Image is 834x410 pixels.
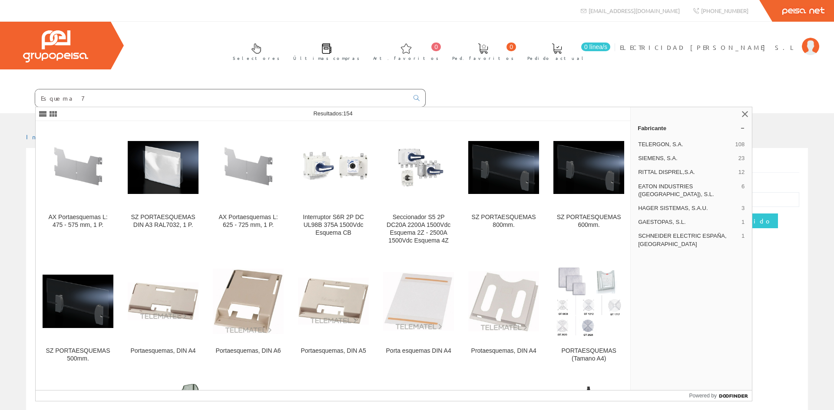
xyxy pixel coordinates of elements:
span: 23 [738,154,745,162]
img: Porta esquemas DIN A4 [383,272,454,331]
span: TELERGON, S.A. [638,141,731,148]
a: Selectores [224,36,284,66]
div: AX Portaesquemas L: 475 - 575 mm, 1 P. [43,213,113,229]
a: SZ PORTAESQUEMAS 600mm. SZ PORTAESQUEMAS 600mm. [546,121,631,255]
span: SIEMENS, S.A. [638,154,735,162]
img: SZ PORTAESQUEMAS 800mm. [468,141,539,194]
span: EATON INDUSTRIES ([GEOGRAPHIC_DATA]), S.L. [638,183,738,198]
div: Protaesquemas, DIN A4 [468,347,539,355]
div: AX Portaesquemas L: 625 - 725 mm, 1 P. [213,213,284,229]
a: Últimas compras [285,36,364,66]
img: Portaesquemas, DIN A5 [298,278,369,325]
span: [EMAIL_ADDRESS][DOMAIN_NAME] [589,7,680,14]
span: GAESTOPAS, S.L. [638,218,738,226]
span: RITTAL DISPREL,S.A. [638,168,735,176]
span: 0 línea/s [581,43,610,51]
span: Ped. favoritos [452,54,514,62]
a: SZ PORTAESQUEMAS DIN A3 RAL7032, 1 P. SZ PORTAESQUEMAS DIN A3 RAL7032, 1 P. [121,121,205,255]
div: SZ PORTAESQUEMAS DIN A3 RAL7032, 1 P. [128,213,199,229]
div: SZ PORTAESQUEMAS 800mm. [468,213,539,229]
a: Seccionador S5 2P DC20A 2200A 1500Vdc Esquema 2Z - 2500A 1500Vdc Esquema 4Z Seccionador S5 2P DC2... [376,121,461,255]
span: Últimas compras [293,54,360,62]
img: Interruptor S6R 2P DC UL98B 375A 1500Vdc Esquema CB [298,151,369,184]
span: Resultados: [313,110,352,117]
a: ELECTRICIDAD [PERSON_NAME] S.L [620,36,819,44]
img: SZ PORTAESQUEMAS 600mm. [553,141,624,194]
img: SZ PORTAESQUEMAS 500mm. [43,275,113,328]
a: Portaesquemas, DIN A4 Portaesquemas, DIN A4 [121,255,205,373]
div: Seccionador S5 2P DC20A 2200A 1500Vdc Esquema 2Z - 2500A 1500Vdc Esquema 4Z [383,213,454,245]
a: Portaesquemas, DIN A6 Portaesquemas, DIN A6 [206,255,291,373]
div: SZ PORTAESQUEMAS 600mm. [553,213,624,229]
div: PORTAESQUEMAS (Tamano A4) [553,347,624,363]
img: Portaesquemas, DIN A6 [213,269,284,334]
img: SZ PORTAESQUEMAS DIN A3 RAL7032, 1 P. [128,141,199,194]
img: Grupo Peisa [23,30,88,62]
div: Portaesquemas, DIN A5 [298,347,369,355]
a: Inicio [26,133,63,141]
a: AX Portaesquemas L: 625 - 725 mm, 1 P. AX Portaesquemas L: 625 - 725 mm, 1 P. [206,121,291,255]
a: Protaesquemas, DIN A4 Protaesquemas, DIN A4 [461,255,546,373]
span: 1 [741,232,745,248]
span: 3 [741,204,745,212]
input: Buscar ... [35,89,408,107]
div: Interruptor S6R 2P DC UL98B 375A 1500Vdc Esquema CB [298,213,369,237]
span: Powered by [689,392,717,400]
a: Porta esquemas DIN A4 Porta esquemas DIN A4 [376,255,461,373]
img: AX Portaesquemas L: 625 - 725 mm, 1 P. [213,141,284,194]
div: Portaesquemas, DIN A4 [128,347,199,355]
a: Portaesquemas, DIN A5 Portaesquemas, DIN A5 [291,255,376,373]
a: AX Portaesquemas L: 475 - 575 mm, 1 P. AX Portaesquemas L: 475 - 575 mm, 1 P. [36,121,120,255]
span: 12 [738,168,745,176]
div: Porta esquemas DIN A4 [383,347,454,355]
span: 0 [431,43,441,51]
span: HAGER SISTEMAS, S.A.U. [638,204,738,212]
img: Protaesquemas, DIN A4 [468,271,539,331]
img: Portaesquemas, DIN A4 [128,282,199,320]
a: SZ PORTAESQUEMAS 500mm. SZ PORTAESQUEMAS 500mm. [36,255,120,373]
a: Interruptor S6R 2P DC UL98B 375A 1500Vdc Esquema CB Interruptor S6R 2P DC UL98B 375A 1500Vdc Esqu... [291,121,376,255]
div: SZ PORTAESQUEMAS 500mm. [43,347,113,363]
span: 154 [343,110,353,117]
a: Fabricante [631,121,752,135]
div: Portaesquemas, DIN A6 [213,347,284,355]
span: SCHNEIDER ELECTRIC ESPAÑA, [GEOGRAPHIC_DATA] [638,232,738,248]
span: 0 [506,43,516,51]
span: 6 [741,183,745,198]
span: Selectores [233,54,280,62]
span: 108 [735,141,745,148]
span: [PHONE_NUMBER] [701,7,748,14]
a: Powered by [689,390,752,401]
img: Seccionador S5 2P DC20A 2200A 1500Vdc Esquema 2Z - 2500A 1500Vdc Esquema 4Z [383,132,454,203]
img: AX Portaesquemas L: 475 - 575 mm, 1 P. [43,141,113,194]
img: PORTAESQUEMAS (Tamano A4) [553,266,624,337]
span: 1 [741,218,745,226]
span: Pedido actual [527,54,586,62]
a: SZ PORTAESQUEMAS 800mm. SZ PORTAESQUEMAS 800mm. [461,121,546,255]
span: Art. favoritos [373,54,439,62]
a: PORTAESQUEMAS (Tamano A4) PORTAESQUEMAS (Tamano A4) [546,255,631,373]
span: ELECTRICIDAD [PERSON_NAME] S.L [620,43,798,52]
